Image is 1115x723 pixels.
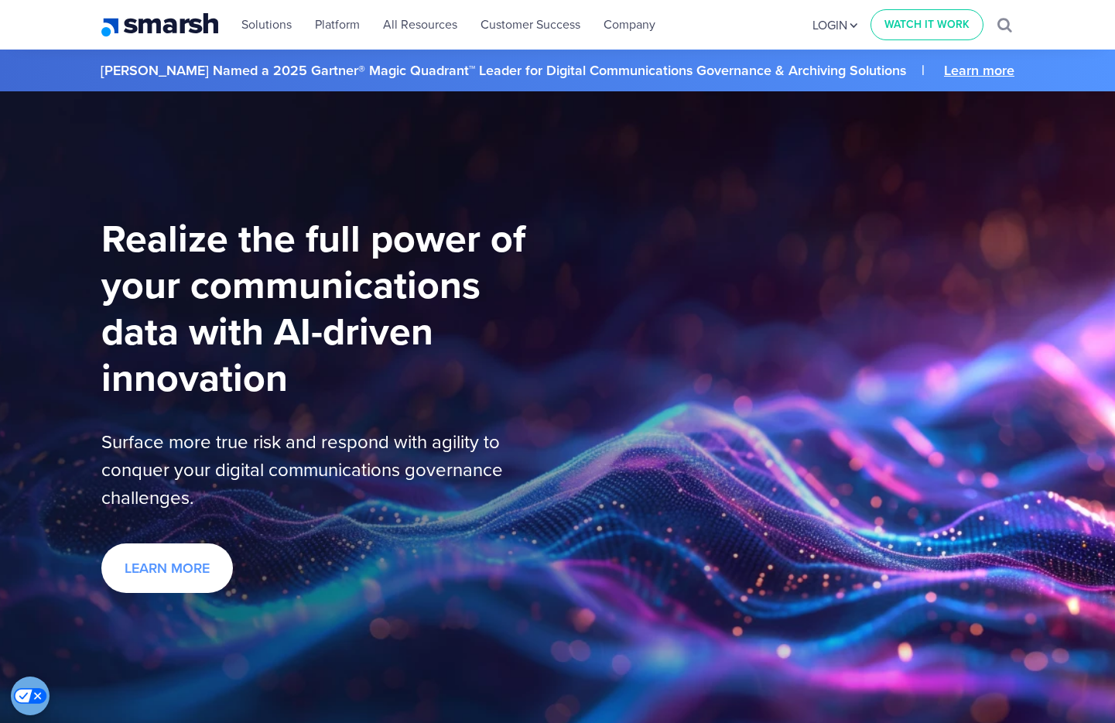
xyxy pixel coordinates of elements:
[125,560,210,577] span: LEARN MORE
[101,429,546,512] p: Surface more true risk and respond with agility to conquer your digital communications governance...
[944,62,1014,79] a: Learn more
[906,62,940,79] span: |
[101,208,546,417] h1: Realize the full power of your communications data with AI-driven innovation
[870,9,983,40] a: WATCH IT WORK
[11,677,50,715] button: Open Preferences
[101,543,233,593] a: LEARN MORE
[884,18,970,31] span: WATCH IT WORK
[101,13,218,37] img: Smarsh
[812,17,851,34] span: LOGIN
